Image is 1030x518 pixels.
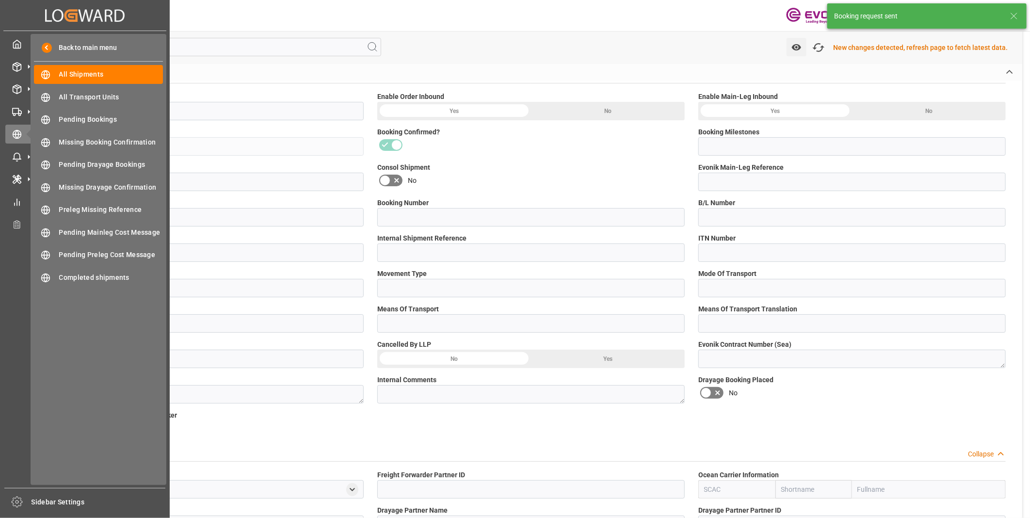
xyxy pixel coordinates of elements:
img: Evonik-brand-mark-Deep-Purple-RGB.jpeg_1700498283.jpeg [786,7,849,24]
a: My Reports [5,192,164,211]
span: Movement Type [377,269,427,279]
span: Booking Milestones [698,127,759,137]
span: Drayage Partner Partner ID [698,505,781,516]
div: No [531,102,685,120]
a: Missing Drayage Confirmation [34,178,163,196]
div: open menu [346,483,358,496]
a: My Cockpit [5,34,164,53]
div: New changes detected, refresh page to fetch latest data. [833,43,1008,53]
a: All Shipments [34,65,163,84]
span: Sidebar Settings [32,497,166,507]
a: Pending Bookings [34,110,163,129]
span: Mode Of Transport [698,269,756,279]
input: SCAC [698,480,775,499]
span: ITN Number [698,233,736,243]
span: Ocean Carrier Information [698,470,779,480]
span: Pending Drayage Bookings [59,160,163,170]
a: Pending Mainleg Cost Message [34,223,163,242]
span: No [729,388,738,398]
span: Internal Shipment Reference [377,233,467,243]
a: Missing Booking Confirmation [34,132,163,151]
span: Pending Bookings [59,114,163,125]
span: All Shipments [59,69,163,80]
span: Drayage Booking Placed [698,375,773,385]
a: Pending Preleg Cost Message [34,245,163,264]
span: Evonik Main-Leg Reference [698,162,784,173]
span: Missing Drayage Confirmation [59,182,163,193]
span: Means Of Transport [377,304,439,314]
span: No [408,176,417,186]
div: Yes [377,102,531,120]
span: Booking Number [377,198,429,208]
div: Collapse [968,449,994,459]
span: Booking Confirmed? [377,127,440,137]
span: Pending Mainleg Cost Message [59,227,163,238]
span: Completed shipments [59,273,163,283]
a: All Transport Units [34,87,163,106]
span: Missing Booking Confirmation [59,137,163,147]
span: Internal Comments [377,375,436,385]
span: Enable Order Inbound [377,92,444,102]
span: Freight Forwarder Partner ID [377,470,465,480]
div: No [852,102,1006,120]
span: Evonik Contract Number (Sea) [698,340,791,350]
span: Drayage Partner Name [377,505,448,516]
span: Means Of Transport Translation [698,304,797,314]
span: Enable Main-Leg Inbound [698,92,778,102]
div: Booking request sent [834,11,1001,21]
input: Shortname [775,480,853,499]
a: Transport Planner [5,215,164,234]
button: open menu [787,38,806,56]
span: Cancelled By LLP [377,340,431,350]
div: Yes [698,102,852,120]
input: Fullname [852,480,1006,499]
a: Completed shipments [34,268,163,287]
a: Preleg Missing Reference [34,200,163,219]
a: Pending Drayage Bookings [34,155,163,174]
span: B/L Number [698,198,735,208]
div: No [377,350,531,368]
span: Consol Shipment [377,162,430,173]
span: All Transport Units [59,92,163,102]
input: Search Fields [45,38,381,56]
span: Preleg Missing Reference [59,205,163,215]
div: Yes [531,350,685,368]
span: Pending Preleg Cost Message [59,250,163,260]
span: Back to main menu [52,43,117,53]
